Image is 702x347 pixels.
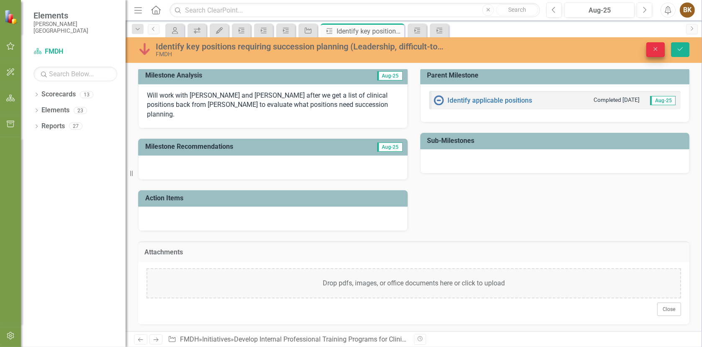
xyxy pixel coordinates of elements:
[434,95,444,105] img: No Information
[180,335,199,343] a: FMDH
[168,335,407,344] div: » » »
[138,42,152,56] img: Below Plan
[337,26,402,36] div: Identify key positions requiring succession planning (Leadership, difficult-to-recruit roles like...
[156,42,445,51] div: Identify key positions requiring succession planning (Leadership, difficult-to-recruit roles like...
[508,6,526,13] span: Search
[33,10,117,21] span: Elements
[80,91,93,98] div: 13
[74,107,87,114] div: 23
[564,3,635,18] button: Aug-25
[144,249,683,256] h3: Attachments
[234,335,440,343] a: Develop Internal Professional Training Programs for Clinical Positions
[4,10,19,24] img: ClearPoint Strategy
[156,51,445,57] div: FMDH
[657,303,681,316] button: Close
[147,91,399,120] p: Will work with [PERSON_NAME] and [PERSON_NAME] after we get a list of clinical positions back fro...
[69,123,82,130] div: 27
[377,71,403,80] span: Aug-25
[147,268,681,298] div: Drop pdfs, images, or office documents here or click to upload
[33,67,117,81] input: Search Below...
[33,47,117,57] a: FMDH
[496,4,538,16] button: Search
[170,3,540,18] input: Search ClearPoint...
[594,96,640,104] small: Completed [DATE]
[427,72,686,79] h3: Parent Milestone
[41,122,65,131] a: Reports
[448,96,532,104] a: Identify applicable positions
[567,5,632,16] div: Aug-25
[145,143,344,150] h3: Milestone Recommendations
[145,72,321,79] h3: Milestone Analysis
[680,3,695,18] button: BK
[41,106,69,115] a: Elements
[202,335,231,343] a: Initiatives
[377,142,403,152] span: Aug-25
[427,137,686,145] h3: Sub-Milestones
[650,96,676,105] span: Aug-25
[41,90,76,99] a: Scorecards
[33,21,117,34] small: [PERSON_NAME][GEOGRAPHIC_DATA]
[145,194,404,202] h3: Action Items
